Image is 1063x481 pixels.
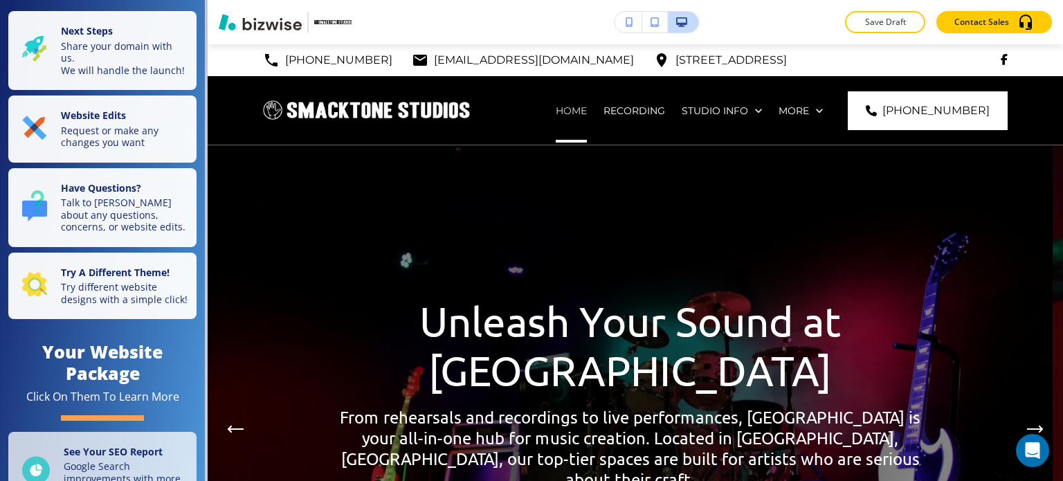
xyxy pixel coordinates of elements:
a: [PHONE_NUMBER] [848,91,1008,130]
p: STUDIO INFO [682,104,748,118]
div: Previous Slide [221,415,249,443]
strong: Website Edits [61,109,126,122]
iframe: Booking widget [6,6,633,109]
button: Next StepsShare your domain with us.We will handle the launch! [8,11,197,90]
a: RECORDING [603,104,665,118]
p: HOME [556,104,587,118]
button: Try A Different Theme!Try different website designs with a simple click! [8,253,197,320]
button: Previous Hero Image [221,415,249,443]
strong: Have Questions? [61,181,141,194]
strong: Next Steps [61,24,113,37]
p: Request or make any changes you want [61,125,188,149]
p: [STREET_ADDRESS] [675,50,787,71]
div: Open Intercom Messenger [1016,434,1049,467]
button: Save Draft [845,11,925,33]
div: Next Slide [1021,415,1049,443]
a: [EMAIL_ADDRESS][DOMAIN_NAME] [412,50,634,71]
span: [PHONE_NUMBER] [882,102,990,119]
p: Talk to [PERSON_NAME] about any questions, concerns, or website edits. [61,197,188,233]
button: Website EditsRequest or make any changes you want [8,96,197,163]
button: Have Questions?Talk to [PERSON_NAME] about any questions, concerns, or website edits. [8,168,197,247]
img: Your Logo [314,20,352,24]
a: [PHONE_NUMBER] [263,50,392,71]
h4: Your Website Package [8,341,197,384]
p: [PHONE_NUMBER] [285,50,392,71]
p: Try different website designs with a simple click! [61,281,188,305]
p: Save Draft [863,16,907,28]
p: Share your domain with us. We will handle the launch! [61,40,188,77]
button: Contact Sales [936,11,1052,33]
button: Next Hero Image [1021,415,1049,443]
p: More [779,104,809,118]
p: [EMAIL_ADDRESS][DOMAIN_NAME] [434,50,634,71]
strong: Try A Different Theme! [61,266,170,279]
div: Click On Them To Learn More [26,390,179,404]
img: Bizwise Logo [219,14,302,30]
p: Unleash Your Sound at [GEOGRAPHIC_DATA] [339,296,921,394]
p: Contact Sales [954,16,1009,28]
a: [STREET_ADDRESS] [653,50,787,71]
strong: See Your SEO Report [64,445,163,458]
img: Smacktone Studios [263,81,471,139]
